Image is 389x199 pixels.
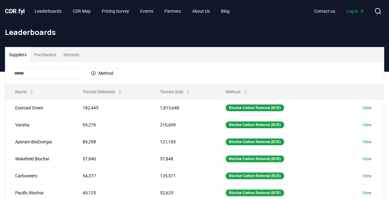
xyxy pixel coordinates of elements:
button: Tonnes Sold [155,86,196,98]
a: Events [135,6,158,17]
td: Exomad Green [5,99,73,116]
div: Biochar Carbon Removal (BCR) [226,104,284,111]
a: View [362,173,371,179]
nav: Main [309,6,369,17]
h1: Leaderboards [5,27,384,37]
a: Partners [159,6,186,17]
a: View [362,105,371,111]
td: 89,298 [73,133,150,150]
a: View [362,122,371,128]
td: Aperam BioEnergia [5,133,73,150]
a: About Us [187,6,215,17]
button: Purchasers [30,47,60,62]
td: Carboneers [5,167,73,184]
td: 182,445 [73,99,150,116]
a: View [362,139,371,145]
td: Varaha [5,116,73,133]
button: Method [87,68,117,78]
div: Biochar Carbon Removal (BCR) [226,138,284,145]
span: . [17,7,19,15]
td: 57,848 [150,150,216,167]
td: 210,609 [150,116,216,133]
button: Services [60,47,83,62]
button: Tonnes Delivered [78,86,127,98]
a: View [362,156,371,162]
button: Method [221,86,253,98]
td: 129,571 [150,167,216,184]
div: Biochar Carbon Removal (BCR) [226,172,284,179]
a: CDR Map [68,6,96,17]
td: 95,276 [73,116,150,133]
a: Contact us [309,6,340,17]
a: Leaderboards [30,6,67,17]
td: 57,840 [73,150,150,167]
div: Biochar Carbon Removal (BCR) [226,189,284,196]
a: Pricing Survey [97,6,134,17]
a: Log in [341,6,369,17]
div: Biochar Carbon Removal (BCR) [226,121,284,128]
a: View [362,190,371,196]
nav: Main [30,6,235,17]
td: 54,377 [73,167,150,184]
td: 121,183 [150,133,216,150]
button: Suppliers [5,47,30,62]
a: Blog [216,6,235,17]
button: Name [10,86,39,98]
td: 1,813,648 [150,99,216,116]
span: Log in [346,8,364,14]
a: CDR.fyi [5,7,25,15]
div: Biochar Carbon Removal (BCR) [226,155,284,162]
span: CDR fyi [5,7,25,15]
td: Wakefield Biochar [5,150,73,167]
